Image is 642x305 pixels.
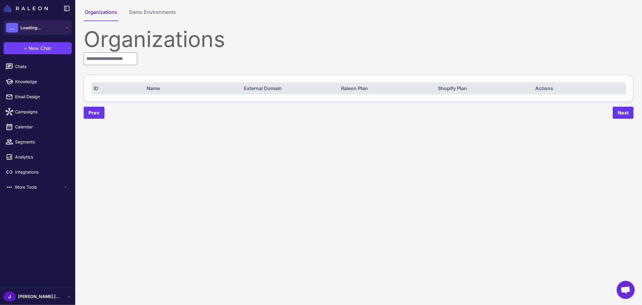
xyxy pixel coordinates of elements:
span: Loading... [20,24,41,31]
span: Integrations [15,169,68,175]
button: Prev [84,107,104,119]
a: Calendar [2,121,73,133]
button: ...Loading... [4,20,72,35]
span: Knowledge [15,78,68,85]
span: Segments [15,139,68,145]
span: Analytics [15,154,68,160]
a: Knowledge [2,75,73,88]
a: Chats [2,60,73,73]
div: ... [6,23,18,33]
a: Campaigns [2,105,73,118]
a: Analytics [2,151,73,163]
span: + [24,45,28,52]
img: Raleon Logo [4,5,48,12]
a: Segments [2,136,73,148]
button: +New Chat [4,42,72,54]
div: J [4,292,16,301]
button: Organizations [84,8,118,21]
div: Open chat [617,281,635,299]
div: Organizations [84,28,634,50]
div: External Domain [244,85,332,92]
span: Email Design [15,93,68,100]
span: [PERSON_NAME].[PERSON_NAME] [18,293,60,300]
a: Raleon Logo [4,5,50,12]
button: Next [613,107,634,119]
div: Raleon Plan [341,85,430,92]
span: Chats [15,63,68,70]
span: Calendar [15,124,68,130]
div: Actions [535,85,624,92]
div: Shopify Plan [438,85,527,92]
a: Integrations [2,166,73,178]
div: ID [94,85,138,92]
span: Campaigns [15,108,68,115]
button: Demo Environments [128,8,177,21]
div: Name [147,85,235,92]
span: New Chat [29,45,51,52]
span: More Tools [15,184,63,190]
a: Email Design [2,90,73,103]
